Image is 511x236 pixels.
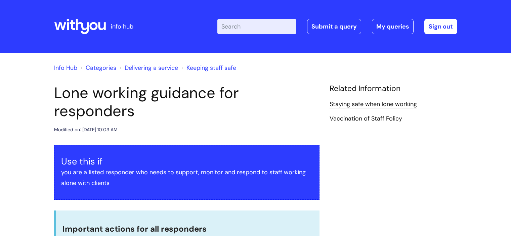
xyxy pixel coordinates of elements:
li: Keeping staff safe [180,62,236,73]
h4: Related Information [330,84,457,93]
h1: Lone working guidance for responders [54,84,320,120]
a: Delivering a service [125,64,178,72]
h3: Use this if [61,156,312,167]
li: Delivering a service [118,62,178,73]
a: Vaccination of Staff Policy [330,114,402,123]
span: Important actions for all responders [62,224,207,234]
div: | - [217,19,457,34]
li: Solution home [79,62,116,73]
div: Modified on: [DATE] 10:03 AM [54,126,118,134]
a: Categories [86,64,116,72]
a: Submit a query [307,19,361,34]
p: info hub [111,21,133,32]
a: Staying safe when lone working [330,100,417,109]
p: you are a listed responder who needs to support, monitor and respond to staff working alone with ... [61,167,312,189]
a: Info Hub [54,64,77,72]
input: Search [217,19,296,34]
a: My queries [372,19,414,34]
a: Sign out [424,19,457,34]
a: Keeping staff safe [186,64,236,72]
